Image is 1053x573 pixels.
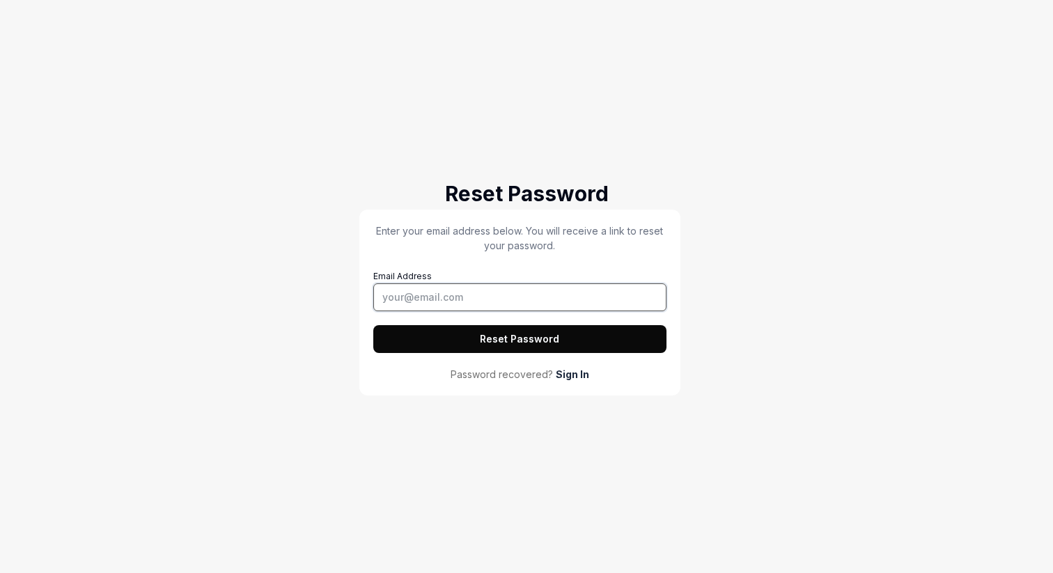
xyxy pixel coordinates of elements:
[373,325,666,353] button: Reset Password
[556,367,589,382] a: Sign In
[373,271,666,311] label: Email Address
[359,178,694,210] h2: Reset Password
[373,223,666,253] p: Enter your email address below. You will receive a link to reset your password.
[451,367,553,382] span: Password recovered?
[373,283,666,311] input: Email Address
